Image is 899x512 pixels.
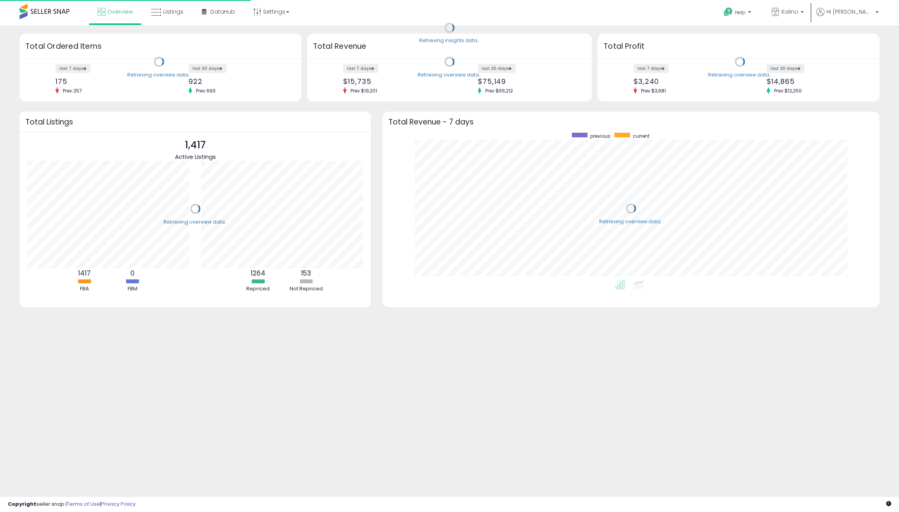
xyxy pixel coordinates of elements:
[127,71,191,78] div: Retrieving overview data..
[163,8,183,16] span: Listings
[826,8,873,16] span: Hi [PERSON_NAME]
[723,7,733,17] i: Get Help
[816,8,879,25] a: Hi [PERSON_NAME]
[717,1,759,25] a: Help
[164,219,227,226] div: Retrieving overview data..
[599,218,663,225] div: Retrieving overview data..
[708,71,772,78] div: Retrieving overview data..
[210,8,235,16] span: DataHub
[418,71,481,78] div: Retrieving overview data..
[735,9,746,16] span: Help
[107,8,133,16] span: Overview
[782,8,798,16] span: Kalino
